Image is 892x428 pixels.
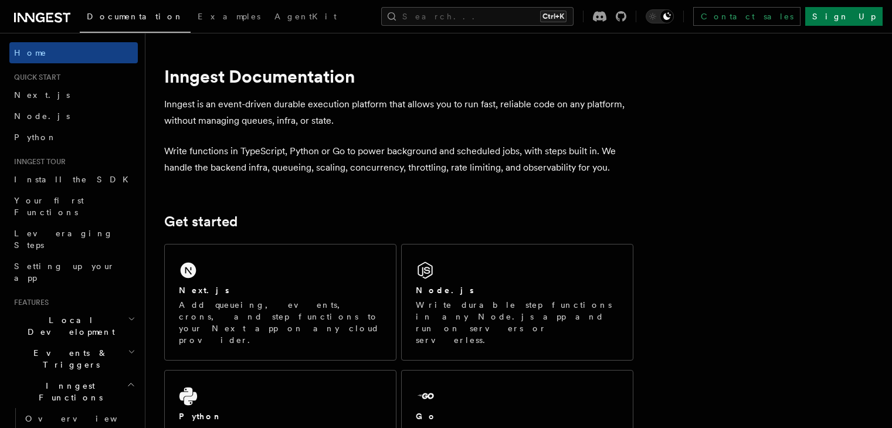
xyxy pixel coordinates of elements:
[9,314,128,338] span: Local Development
[164,96,633,129] p: Inngest is an event-driven durable execution platform that allows you to run fast, reliable code ...
[9,169,138,190] a: Install the SDK
[14,111,70,121] span: Node.js
[9,256,138,288] a: Setting up your app
[9,380,127,403] span: Inngest Functions
[9,42,138,63] a: Home
[80,4,191,33] a: Documentation
[14,229,113,250] span: Leveraging Steps
[9,375,138,408] button: Inngest Functions
[14,47,47,59] span: Home
[164,213,238,230] a: Get started
[14,175,135,184] span: Install the SDK
[179,284,229,296] h2: Next.js
[9,298,49,307] span: Features
[164,66,633,87] h1: Inngest Documentation
[14,261,115,283] span: Setting up your app
[179,410,222,422] h2: Python
[9,157,66,167] span: Inngest tour
[646,9,674,23] button: Toggle dark mode
[87,12,184,21] span: Documentation
[274,12,337,21] span: AgentKit
[164,244,396,361] a: Next.jsAdd queueing, events, crons, and step functions to your Next app on any cloud provider.
[805,7,883,26] a: Sign Up
[179,299,382,346] p: Add queueing, events, crons, and step functions to your Next app on any cloud provider.
[9,190,138,223] a: Your first Functions
[25,414,146,423] span: Overview
[191,4,267,32] a: Examples
[267,4,344,32] a: AgentKit
[9,106,138,127] a: Node.js
[9,310,138,342] button: Local Development
[14,90,70,100] span: Next.js
[381,7,574,26] button: Search...Ctrl+K
[9,223,138,256] a: Leveraging Steps
[9,84,138,106] a: Next.js
[14,133,57,142] span: Python
[9,342,138,375] button: Events & Triggers
[164,143,633,176] p: Write functions in TypeScript, Python or Go to power background and scheduled jobs, with steps bu...
[416,410,437,422] h2: Go
[416,299,619,346] p: Write durable step functions in any Node.js app and run on servers or serverless.
[693,7,801,26] a: Contact sales
[9,127,138,148] a: Python
[401,244,633,361] a: Node.jsWrite durable step functions in any Node.js app and run on servers or serverless.
[9,73,60,82] span: Quick start
[9,347,128,371] span: Events & Triggers
[540,11,567,22] kbd: Ctrl+K
[416,284,474,296] h2: Node.js
[14,196,84,217] span: Your first Functions
[198,12,260,21] span: Examples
